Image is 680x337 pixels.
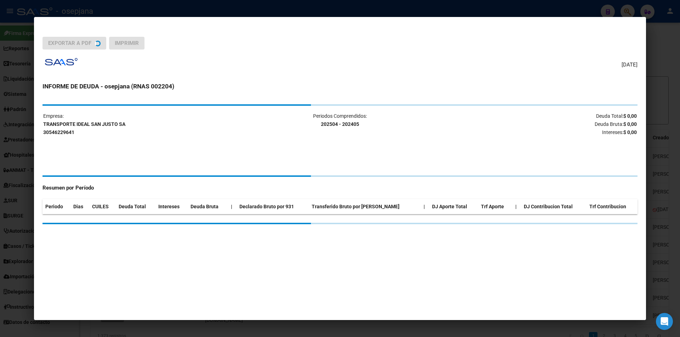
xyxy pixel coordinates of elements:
[116,199,155,214] th: Deuda Total
[43,121,125,135] strong: TRANSPORTE IDEAL SAN JUSTO SA 30546229641
[42,82,637,91] h3: INFORME DE DEUDA - osepjana (RNAS 002204)
[228,199,237,214] th: |
[188,199,228,214] th: Deuda Bruta
[623,121,637,127] strong: $ 0,00
[321,121,359,127] strong: 202504 - 202405
[115,40,139,46] span: Imprimir
[512,199,521,214] th: |
[521,199,586,214] th: DJ Contribucion Total
[109,37,144,50] button: Imprimir
[440,112,637,136] p: Deuda Total: Deuda Bruta: Intereses:
[309,199,421,214] th: Transferido Bruto por [PERSON_NAME]
[656,313,673,330] div: Open Intercom Messenger
[478,199,512,214] th: Trf Aporte
[42,199,70,214] th: Periodo
[237,199,309,214] th: Declarado Bruto por 931
[89,199,116,214] th: CUILES
[42,184,637,192] h4: Resumen por Período
[155,199,188,214] th: Intereses
[622,61,637,69] span: [DATE]
[241,112,438,128] p: Periodos Comprendidos:
[623,129,637,135] strong: $ 0,00
[42,37,106,50] button: Exportar a PDF
[429,199,478,214] th: DJ Aporte Total
[623,113,637,119] strong: $ 0,00
[48,40,91,46] span: Exportar a PDF
[421,199,429,214] th: |
[70,199,89,214] th: Dias
[586,199,637,214] th: Trf Contribucion
[43,112,240,136] p: Empresa:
